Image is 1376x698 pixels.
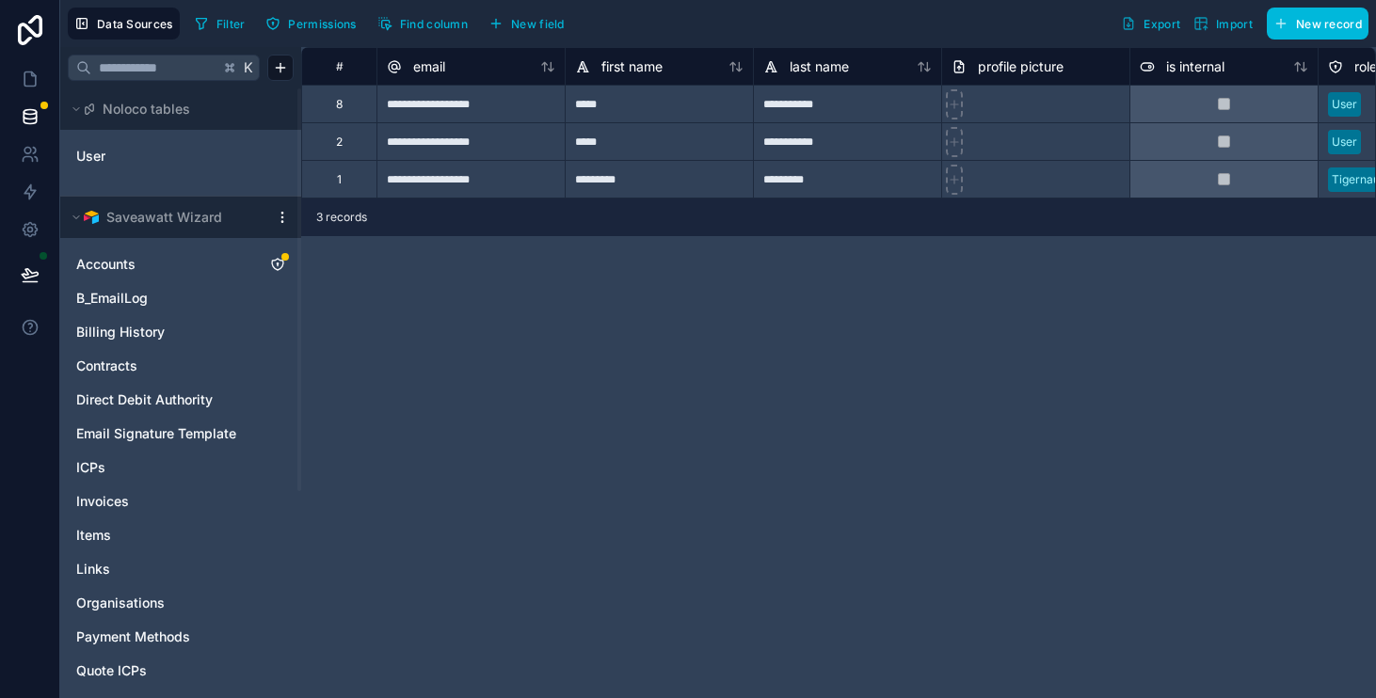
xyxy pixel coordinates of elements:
img: Airtable Logo [84,210,99,225]
div: Organisations [68,588,294,618]
div: ICPs [68,452,294,483]
div: User [68,141,294,171]
a: Direct Debit Authority [76,390,248,409]
a: ICPs [76,458,248,477]
div: Contracts [68,351,294,381]
span: Find column [400,17,468,31]
div: Email Signature Template [68,419,294,449]
span: Quote ICPs [76,661,147,680]
a: New record [1259,8,1368,40]
span: B_EmailLog [76,289,148,308]
button: Permissions [259,9,362,38]
div: Direct Debit Authority [68,385,294,415]
button: Import [1187,8,1259,40]
span: Payment Methods [76,627,190,646]
div: Invoices [68,486,294,516]
span: ICPs [76,458,105,477]
span: New field [511,17,565,31]
button: Airtable LogoSaveawatt Wizard [68,204,267,230]
span: Filter [216,17,246,31]
span: Import [1216,17,1253,31]
a: Accounts [76,255,248,274]
div: # [316,59,362,73]
span: Direct Debit Authority [76,390,213,409]
div: Billing History [68,317,294,347]
a: Links [76,560,248,579]
div: Links [68,554,294,584]
div: Accounts [68,249,294,279]
span: User [76,147,105,166]
span: Email Signature Template [76,424,236,443]
span: email [413,57,445,76]
span: Invoices [76,492,129,511]
a: Contracts [76,357,248,375]
span: 3 records [316,210,367,225]
span: Noloco tables [103,100,190,119]
div: 8 [336,97,343,112]
span: Permissions [288,17,356,31]
div: Payment Methods [68,622,294,652]
span: Links [76,560,110,579]
span: Items [76,526,111,545]
a: B_EmailLog [76,289,248,308]
span: Saveawatt Wizard [106,208,222,227]
span: Export [1144,17,1180,31]
span: Organisations [76,594,165,612]
div: User [1332,96,1357,113]
button: New record [1267,8,1368,40]
button: New field [482,9,571,38]
a: Billing History [76,323,248,341]
a: Invoices [76,492,248,511]
a: Organisations [76,594,248,612]
a: Items [76,526,248,545]
a: User [76,147,229,166]
div: User [1332,134,1357,151]
div: Items [68,520,294,550]
span: last name [790,57,849,76]
span: is internal [1166,57,1224,76]
button: Export [1114,8,1187,40]
div: B_EmailLog [68,283,294,313]
button: Data Sources [68,8,180,40]
a: Payment Methods [76,627,248,646]
div: Quote ICPs [68,656,294,686]
span: Contracts [76,357,137,375]
span: Data Sources [97,17,173,31]
div: 1 [337,172,342,187]
button: Filter [187,9,252,38]
a: Email Signature Template [76,424,248,443]
button: Noloco tables [68,96,282,122]
span: Accounts [76,255,136,274]
button: Find column [371,9,474,38]
span: New record [1296,17,1362,31]
span: Billing History [76,323,165,341]
div: 2 [336,135,343,150]
span: first name [601,57,663,76]
a: Permissions [259,9,370,38]
span: profile picture [978,57,1064,76]
span: K [242,61,255,74]
a: Quote ICPs [76,661,248,680]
